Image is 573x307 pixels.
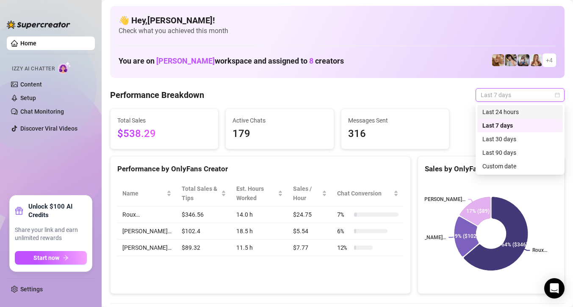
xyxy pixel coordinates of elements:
[348,116,442,125] span: Messages Sent
[233,116,327,125] span: Active Chats
[477,159,563,173] div: Custom date
[532,248,547,254] text: Roux️‍…
[546,56,553,65] span: + 4
[20,286,43,293] a: Settings
[477,105,563,119] div: Last 24 hours
[15,226,87,243] span: Share your link and earn unlimited rewards
[117,163,404,175] div: Performance by OnlyFans Creator
[33,254,59,261] span: Start now
[423,197,465,203] text: [PERSON_NAME]…
[288,240,332,256] td: $7.77
[337,210,351,219] span: 7 %
[518,54,529,66] img: ANDREA
[481,89,559,101] span: Last 7 days
[117,116,211,125] span: Total Sales
[288,181,332,207] th: Sales / Hour
[530,54,542,66] img: Roux
[117,207,177,223] td: Roux️‍…
[293,184,320,203] span: Sales / Hour
[7,20,70,29] img: logo-BBDzfeDw.svg
[119,56,344,66] h1: You are on workspace and assigned to creators
[15,251,87,265] button: Start nowarrow-right
[348,126,442,142] span: 316
[156,56,215,65] span: [PERSON_NAME]
[477,132,563,146] div: Last 30 days
[477,119,563,132] div: Last 7 days
[177,240,231,256] td: $89.32
[231,207,288,223] td: 14.0 h
[404,234,446,240] text: [PERSON_NAME]…
[236,184,276,203] div: Est. Hours Worked
[337,189,392,198] span: Chat Conversion
[117,181,177,207] th: Name
[288,207,332,223] td: $24.75
[12,65,55,73] span: Izzy AI Chatter
[482,134,558,144] div: Last 30 days
[122,189,165,198] span: Name
[28,202,87,219] strong: Unlock $100 AI Credits
[337,226,351,236] span: 6 %
[482,162,558,171] div: Custom date
[482,107,558,117] div: Last 24 hours
[119,26,556,36] span: Check what you achieved this month
[20,125,78,132] a: Discover Viral Videos
[177,207,231,223] td: $346.56
[117,126,211,142] span: $538.29
[117,223,177,240] td: [PERSON_NAME]…
[20,81,42,88] a: Content
[20,40,36,47] a: Home
[482,121,558,130] div: Last 7 days
[110,89,204,101] h4: Performance Breakdown
[482,148,558,157] div: Last 90 days
[119,14,556,26] h4: 👋 Hey, [PERSON_NAME] !
[231,223,288,240] td: 18.5 h
[492,54,504,66] img: Roux️‍
[332,181,404,207] th: Chat Conversion
[20,108,64,115] a: Chat Monitoring
[555,92,560,98] span: calendar
[177,181,231,207] th: Total Sales & Tips
[15,207,23,215] span: gift
[20,95,36,101] a: Setup
[425,163,557,175] div: Sales by OnlyFans Creator
[63,255,69,261] span: arrow-right
[337,243,351,252] span: 12 %
[58,61,71,74] img: AI Chatter
[177,223,231,240] td: $102.4
[117,240,177,256] td: [PERSON_NAME]…
[231,240,288,256] td: 11.5 h
[544,278,565,299] div: Open Intercom Messenger
[288,223,332,240] td: $5.54
[182,184,219,203] span: Total Sales & Tips
[477,146,563,159] div: Last 90 days
[309,56,313,65] span: 8
[505,54,517,66] img: Raven
[233,126,327,142] span: 179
